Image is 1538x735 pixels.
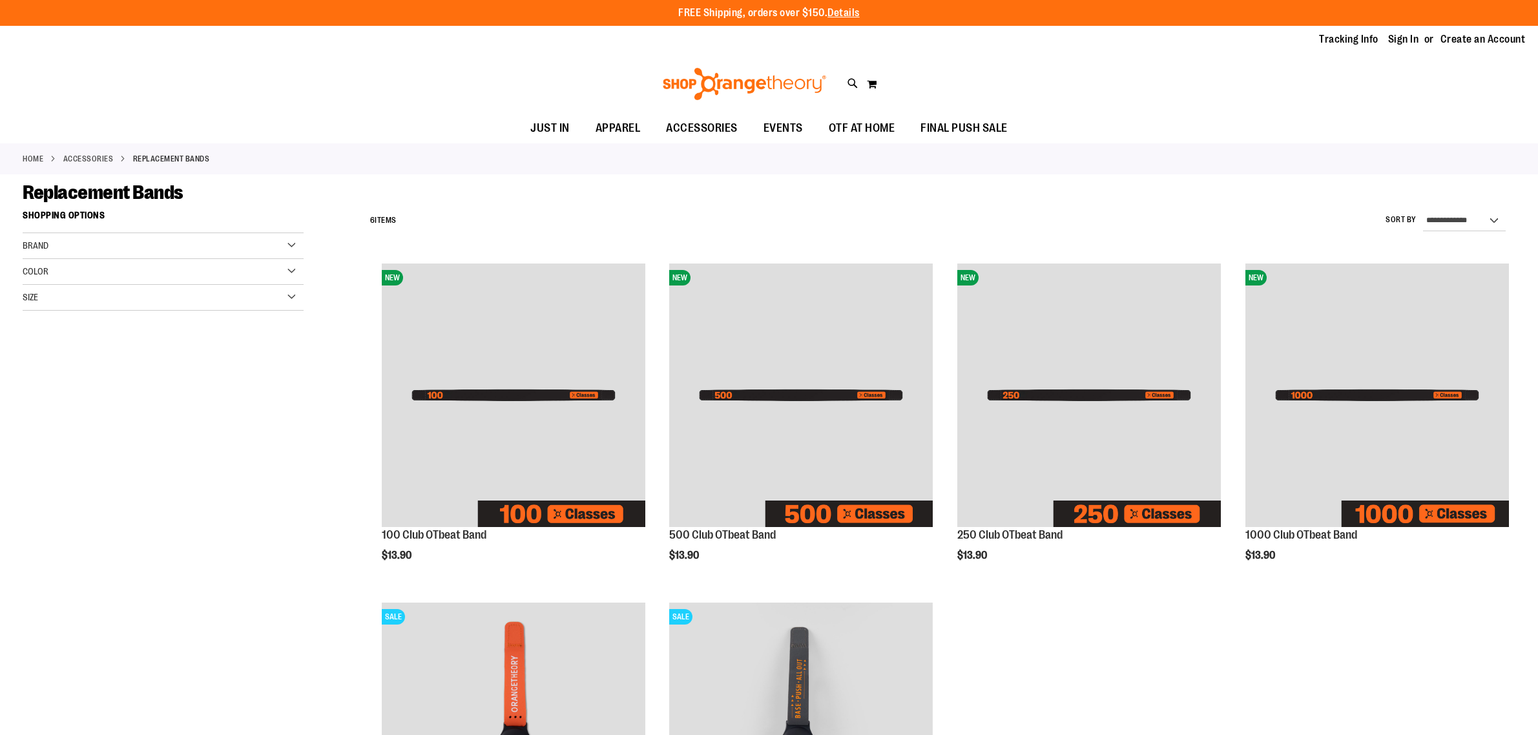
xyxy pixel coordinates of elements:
[370,211,397,231] h2: Items
[1245,550,1277,561] span: $13.90
[957,528,1063,541] a: 250 Club OTbeat Band
[669,528,776,541] a: 500 Club OTbeat Band
[1440,32,1526,47] a: Create an Account
[375,257,652,588] div: product
[1245,264,1509,529] a: Image of 1000 Club OTbeat BandNEW
[1388,32,1419,47] a: Sign In
[63,153,114,165] a: ACCESSORIES
[663,257,939,588] div: product
[1319,32,1378,47] a: Tracking Info
[517,114,583,143] a: JUST IN
[530,114,570,143] span: JUST IN
[957,550,989,561] span: $13.90
[764,114,803,143] span: EVENTS
[23,266,48,276] span: Color
[669,609,692,625] span: SALE
[133,153,210,165] strong: Replacement Bands
[957,270,979,285] span: NEW
[827,7,860,19] a: Details
[382,528,486,541] a: 100 Club OTbeat Band
[23,292,38,302] span: Size
[1245,264,1509,527] img: Image of 1000 Club OTbeat Band
[669,270,691,285] span: NEW
[669,264,933,529] a: Image of 500 Club OTbeat BandNEW
[23,153,43,165] a: Home
[382,550,413,561] span: $13.90
[816,114,908,143] a: OTF AT HOME
[23,204,304,233] strong: Shopping Options
[382,264,645,529] a: Image of 100 Club OTbeat BandNEW
[920,114,1008,143] span: FINAL PUSH SALE
[370,216,375,225] span: 6
[908,114,1021,143] a: FINAL PUSH SALE
[1239,257,1515,588] div: product
[382,270,403,285] span: NEW
[23,240,48,251] span: Brand
[951,257,1227,588] div: product
[957,264,1221,529] a: Image of 250 Club OTbeat BandNEW
[957,264,1221,527] img: Image of 250 Club OTbeat Band
[1386,214,1417,225] label: Sort By
[669,550,701,561] span: $13.90
[653,114,751,143] a: ACCESSORIES
[1245,528,1357,541] a: 1000 Club OTbeat Band
[382,609,405,625] span: SALE
[382,264,645,527] img: Image of 100 Club OTbeat Band
[661,68,828,100] img: Shop Orangetheory
[583,114,654,143] a: APPAREL
[23,181,183,203] span: Replacement Bands
[596,114,641,143] span: APPAREL
[666,114,738,143] span: ACCESSORIES
[751,114,816,143] a: EVENTS
[829,114,895,143] span: OTF AT HOME
[669,264,933,527] img: Image of 500 Club OTbeat Band
[1245,270,1267,285] span: NEW
[678,6,860,21] p: FREE Shipping, orders over $150.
